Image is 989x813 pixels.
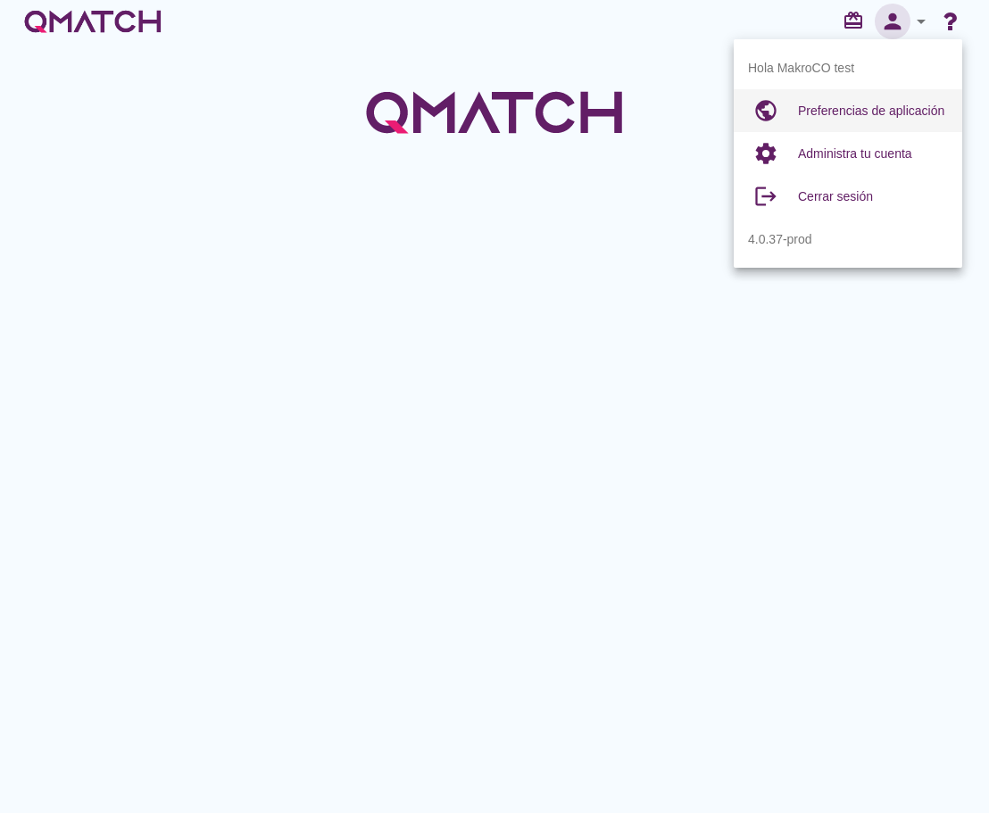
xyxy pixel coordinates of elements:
[910,11,932,32] i: arrow_drop_down
[748,136,784,171] i: settings
[748,230,812,249] span: 4.0.37-prod
[748,59,854,78] span: Hola MakroCO test
[843,10,871,31] i: redeem
[875,9,910,34] i: person
[798,189,873,203] span: Cerrar sesión
[361,68,628,157] img: QMatchLogo
[798,104,944,118] span: Preferencias de aplicación
[748,93,784,129] i: public
[21,4,164,39] a: white-qmatch-logo
[748,178,784,214] i: logout
[798,146,912,161] span: Administra tu cuenta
